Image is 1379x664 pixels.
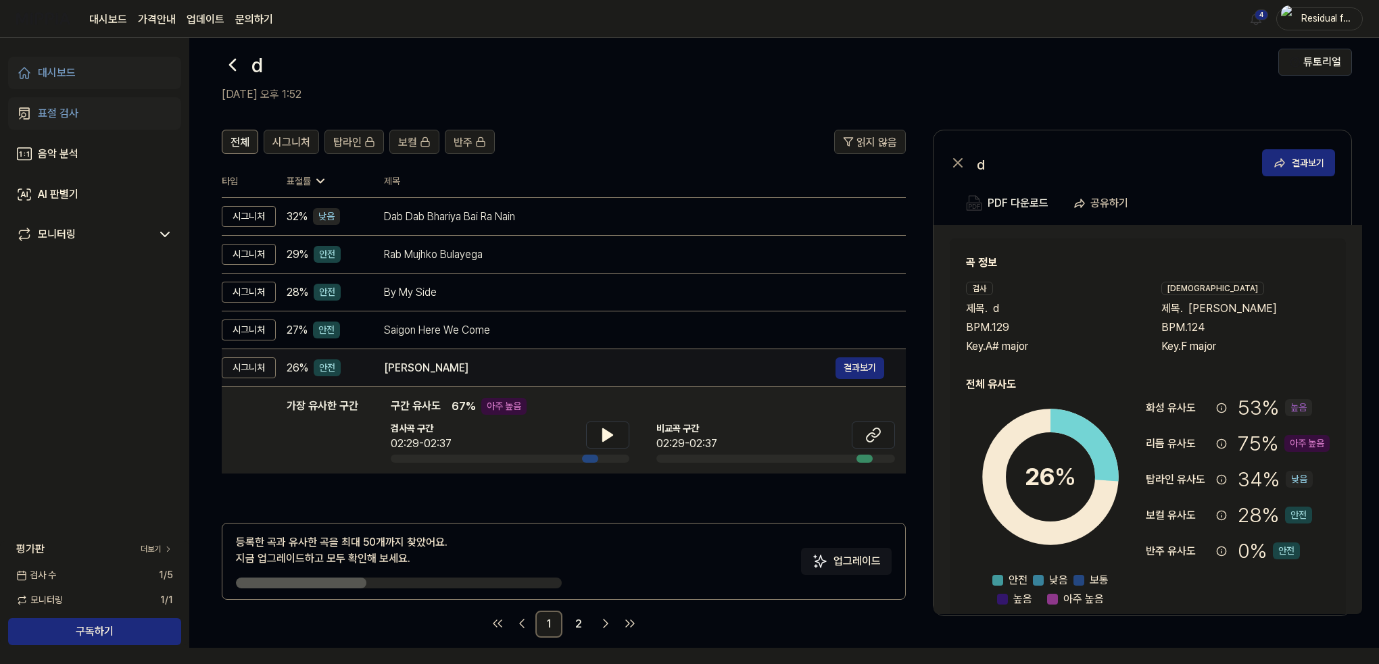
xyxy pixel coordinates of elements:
[38,226,76,242] div: 모니터링
[287,209,308,225] span: 32 %
[231,134,249,151] span: 전체
[977,155,1247,171] div: d
[836,357,884,379] button: 결과보기
[535,611,562,638] a: 1
[812,553,828,569] img: Sparkles
[1255,9,1268,20] div: 4
[313,208,340,225] div: 낮음
[1161,282,1264,295] div: [DEMOGRAPHIC_DATA]
[1146,543,1211,559] div: 반주 유사도
[1290,57,1301,68] img: Help
[993,301,999,317] span: d
[287,247,308,263] span: 29 %
[1262,149,1335,176] button: 결과보기
[8,57,181,89] a: 대시보드
[159,568,173,582] span: 1 / 5
[452,399,476,415] span: 67 %
[1009,572,1027,588] span: 안전
[1146,436,1211,452] div: 리듬 유사도
[38,146,78,162] div: 음악 분석
[384,322,884,338] div: Saigon Here We Come
[988,195,1048,212] div: PDF 다운로드
[8,178,181,211] a: AI 판별기
[1161,320,1330,336] div: BPM. 124
[565,611,592,638] a: 2
[287,322,308,338] span: 27 %
[398,134,417,151] span: 보컬
[481,398,527,415] div: 아주 높음
[391,436,452,452] div: 02:29-02:37
[1284,435,1330,452] div: 아주 높음
[391,422,452,436] span: 검사곡 구간
[16,593,63,607] span: 모니터링
[1238,536,1300,566] div: 0 %
[856,134,897,151] span: 읽지 않음
[1278,49,1352,76] button: 튜토리얼
[16,226,151,242] a: 모니터링
[656,436,717,452] div: 02:29-02:37
[966,320,1134,336] div: BPM. 129
[38,186,78,203] div: AI 판별기
[1301,11,1354,26] div: Residual feel
[287,398,358,463] div: 가장 유사한 구간
[222,206,276,227] div: 시그니처
[222,130,258,154] button: 전체
[391,398,441,415] span: 구간 유사도
[384,284,884,301] div: By My Side
[384,247,884,263] div: Rab Mujhko Bulayega
[16,541,45,557] span: 평가판
[1281,5,1297,32] img: profile
[16,568,56,582] span: 검사 수
[1238,500,1312,530] div: 28 %
[389,130,439,154] button: 보컬
[222,244,276,265] div: 시그니처
[966,338,1134,355] div: Key. A# major
[160,593,173,607] span: 1 / 1
[966,282,993,295] div: 검사
[287,174,362,188] div: 표절률
[313,322,340,338] div: 안전
[251,50,263,80] h1: d
[1161,301,1183,317] span: 제목 .
[141,543,173,555] a: 더보기
[1055,462,1076,491] span: %
[1025,459,1076,495] div: 26
[1090,195,1128,212] div: 공유하기
[445,130,495,154] button: 반주
[595,613,616,634] a: Go to next page
[384,360,836,376] div: [PERSON_NAME]
[1161,338,1330,355] div: Key. F major
[236,534,447,567] div: 등록한 곡과 유사한 곡을 최대 50개까지 찾았어요. 지금 업그레이드하고 모두 확인해 보세요.
[1248,11,1264,27] img: 알림
[89,11,127,28] a: 대시보드
[333,134,362,151] span: 탑라인
[934,225,1362,614] a: 곡 정보검사제목.dBPM.129Key.A# major[DEMOGRAPHIC_DATA]제목.[PERSON_NAME]BPM.124Key.F major전체 유사도26%안전낮음보통높...
[619,613,641,634] a: Go to last page
[314,246,341,263] div: 안전
[966,376,1330,392] h2: 전체 유사도
[138,11,176,28] a: 가격안내
[1276,7,1363,30] button: profileResidual feel
[511,613,533,634] a: Go to previous page
[801,548,892,575] button: 업그레이드
[1238,392,1312,423] div: 53 %
[8,138,181,170] a: 음악 분석
[1286,471,1313,488] div: 낮음
[314,359,341,376] div: 안전
[222,86,1278,103] h2: [DATE] 오후 1:52
[222,611,906,638] nav: pagination
[287,360,308,376] span: 26 %
[1292,155,1324,170] div: 결과보기
[1013,591,1032,607] span: 높음
[966,255,1330,271] h2: 곡 정보
[235,11,273,28] a: 문의하기
[287,284,308,301] span: 28 %
[324,130,384,154] button: 탑라인
[1146,400,1211,416] div: 화성 유사도
[1090,572,1109,588] span: 보통
[187,11,224,28] a: 업데이트
[222,282,276,303] div: 시그니처
[1188,301,1277,317] span: [PERSON_NAME]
